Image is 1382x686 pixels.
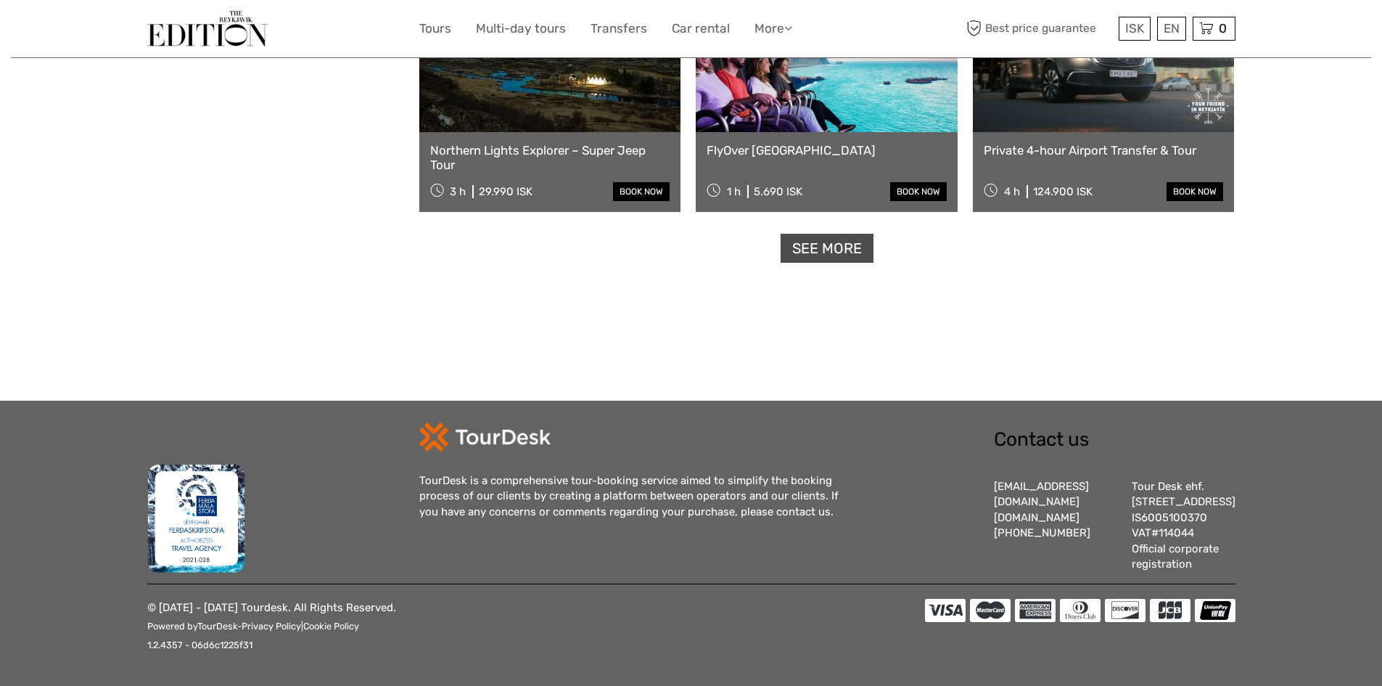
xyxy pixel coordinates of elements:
[430,143,670,173] a: Northern Lights Explorer – Super Jeep Tour
[1217,21,1229,36] span: 0
[147,640,252,650] small: 1.2.4357 - 06d6c1225f31
[994,479,1117,573] div: [EMAIL_ADDRESS][DOMAIN_NAME] [PHONE_NUMBER]
[1132,479,1235,573] div: Tour Desk ehf. [STREET_ADDRESS] IS6005100370 VAT#114044
[613,182,670,201] a: book now
[754,18,792,39] a: More
[147,464,246,573] img: fms.png
[591,18,647,39] a: Transfers
[419,473,855,520] div: TourDesk is a comprehensive tour-booking service aimed to simplify the booking process of our cli...
[781,234,873,264] a: See more
[1004,185,1020,198] span: 4 h
[147,599,396,655] p: © [DATE] - [DATE] Tourdesk. All Rights Reserved.
[727,185,741,198] span: 1 h
[147,11,268,46] img: The Reykjavík Edition
[450,185,466,198] span: 3 h
[1125,21,1144,36] span: ISK
[707,143,947,158] a: FlyOver [GEOGRAPHIC_DATA]
[994,428,1235,452] h2: Contact us
[419,422,551,452] img: td-logo-white.png
[1132,542,1219,571] a: Official corporate registration
[303,621,359,632] a: Cookie Policy
[984,143,1224,158] a: Private 4-hour Airport Transfer & Tour
[147,621,359,632] small: Powered by - |
[1157,17,1186,41] div: EN
[197,621,237,632] a: TourDesk
[476,18,566,39] a: Multi-day tours
[1167,182,1223,201] a: book now
[672,18,730,39] a: Car rental
[479,185,532,198] div: 29.990 ISK
[419,18,451,39] a: Tours
[20,25,164,37] p: We're away right now. Please check back later!
[994,511,1079,524] a: [DOMAIN_NAME]
[1033,185,1093,198] div: 124.900 ISK
[754,185,802,198] div: 5.690 ISK
[167,23,184,40] button: Open LiveChat chat widget
[242,621,301,632] a: Privacy Policy
[963,17,1115,41] span: Best price guarantee
[925,599,1235,622] img: accepted cards
[890,182,947,201] a: book now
